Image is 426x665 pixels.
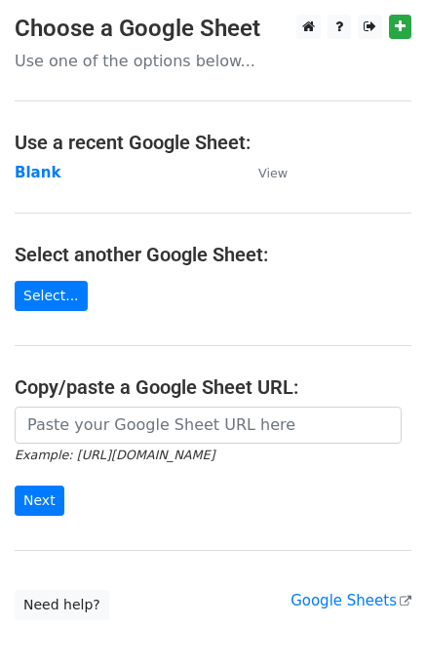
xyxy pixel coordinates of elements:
small: Example: [URL][DOMAIN_NAME] [15,448,214,462]
h4: Use a recent Google Sheet: [15,131,411,154]
input: Next [15,486,64,516]
small: View [258,166,288,180]
p: Use one of the options below... [15,51,411,71]
a: Blank [15,164,60,181]
a: Need help? [15,590,109,620]
a: Google Sheets [290,592,411,609]
h4: Select another Google Sheet: [15,243,411,266]
h3: Choose a Google Sheet [15,15,411,43]
a: View [239,164,288,181]
h4: Copy/paste a Google Sheet URL: [15,375,411,399]
input: Paste your Google Sheet URL here [15,407,402,444]
a: Select... [15,281,88,311]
